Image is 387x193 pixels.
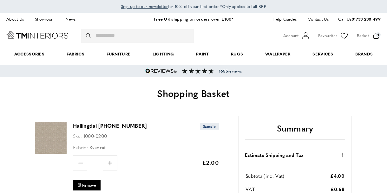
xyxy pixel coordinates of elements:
span: Shopping Basket [157,86,230,100]
a: About Us [6,15,29,23]
img: Reviews section [182,68,214,74]
a: Showroom [30,15,59,23]
h2: Summary [245,123,345,140]
a: 01733 230 499 [351,16,381,22]
a: Brands [344,44,384,64]
span: 1000-0200 [83,132,107,139]
span: Kvadrat [89,144,106,151]
span: Remove [82,183,96,188]
a: Services [302,44,344,64]
button: Customer Account [283,31,310,41]
button: Remove Hallingdal 65 1000-0200 [73,180,101,190]
a: Sign up to our newsletter [121,3,168,10]
a: Free UK shipping on orders over £100* [154,16,233,22]
span: £0.68 [331,186,345,192]
span: Subtotal [246,172,264,179]
span: for 10% off your first order *Only applies to full RRP [121,3,266,9]
button: Search [86,29,92,43]
p: Call Us [338,16,381,23]
span: Favourites [318,32,337,39]
span: Sku: [73,132,82,139]
span: VAT [246,186,255,192]
span: £2.00 [202,158,219,166]
strong: 1655 [219,68,228,74]
a: Wallpaper [254,44,301,64]
span: Sample [200,123,219,130]
a: Contact Us [303,15,329,23]
a: Rugs [220,44,254,64]
a: Furniture [95,44,141,64]
button: Estimate Shipping and Tax [245,151,345,159]
span: reviews [219,68,242,74]
a: Favourites [318,31,349,41]
a: Lighting [141,44,185,64]
span: Accessories [3,44,56,64]
a: Hallingdal [PHONE_NUMBER] [73,122,147,129]
a: Fabrics [56,44,95,64]
span: Fabric: [73,144,88,151]
span: (inc. Vat) [264,172,284,179]
a: Hallingdal 65 1000-0200 [35,149,67,155]
img: Hallingdal 65 1000-0200 [35,122,67,154]
img: Reviews.io 5 stars [145,68,177,74]
a: Go to Home page [6,31,69,39]
a: News [61,15,80,23]
span: Account [283,32,298,39]
span: £4.00 [330,172,345,179]
span: Sign up to our newsletter [121,3,168,9]
strong: Estimate Shipping and Tax [245,151,304,159]
a: Paint [185,44,220,64]
a: Help Guides [268,15,301,23]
